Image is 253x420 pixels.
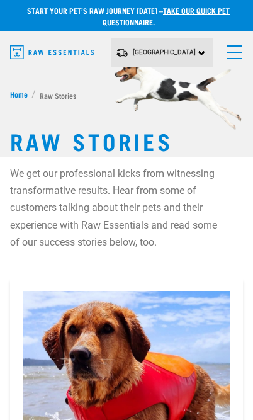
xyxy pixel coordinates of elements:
a: menu [220,38,243,60]
p: We get our professional kicks from witnessing transformative results. Hear from some of customers... [10,165,220,251]
img: Raw Essentials Logo [10,45,94,59]
span: Home [10,89,28,100]
a: Home [10,89,31,100]
a: take our quick pet questionnaire. [103,8,230,24]
h1: Raw Stories [10,128,213,154]
nav: breadcrumbs [10,89,243,102]
img: van-moving.png [116,48,128,58]
span: [GEOGRAPHIC_DATA] [133,48,196,55]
